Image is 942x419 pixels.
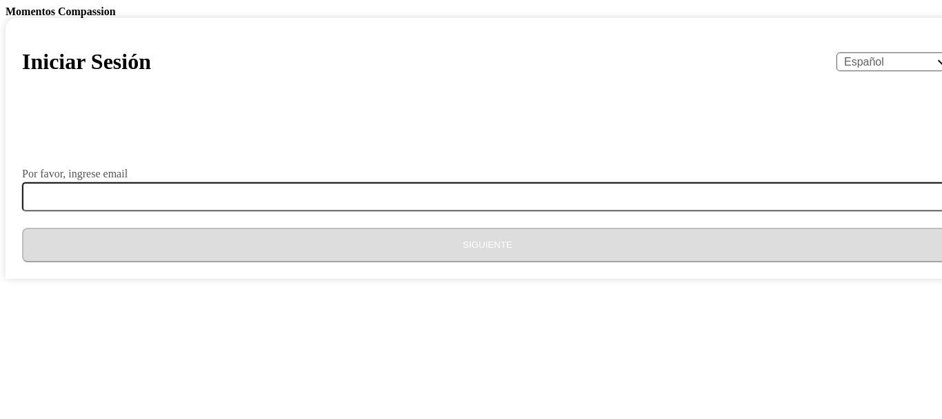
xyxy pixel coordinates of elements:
h1: Iniciar Sesión [22,49,151,75]
b: Momentos Compassion [6,6,116,17]
label: Por favor, ingrese email [22,168,128,179]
